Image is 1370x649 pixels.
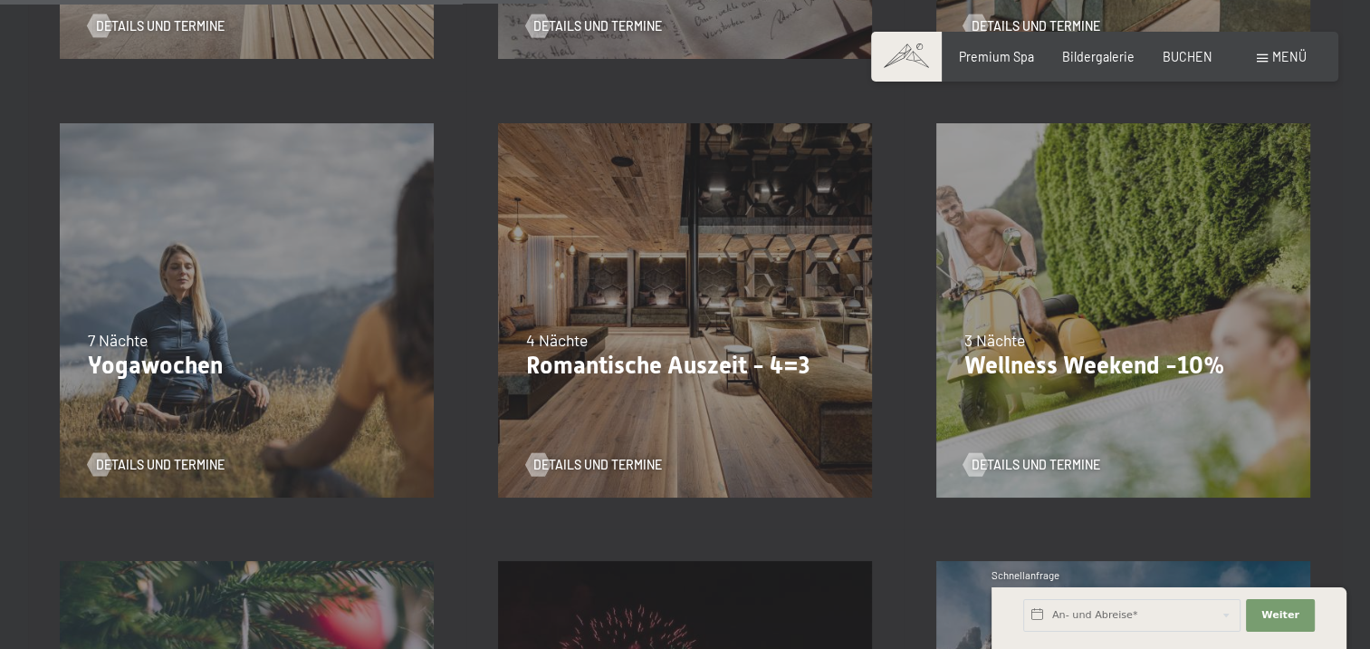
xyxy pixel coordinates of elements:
span: Schnellanfrage [992,569,1059,581]
a: Details und Termine [526,17,663,35]
a: Details und Termine [963,456,1100,474]
span: Details und Termine [96,456,225,474]
p: Romantische Auszeit - 4=3 [526,352,845,381]
span: 7 Nächte [88,330,148,350]
span: Details und Termine [972,17,1100,35]
span: Menü [1272,49,1307,64]
span: Details und Termine [96,17,225,35]
a: Details und Termine [88,456,225,474]
span: Details und Termine [972,456,1100,474]
a: Details und Termine [526,456,663,474]
span: Weiter [1261,608,1299,623]
a: Bildergalerie [1062,49,1135,64]
a: Premium Spa [959,49,1034,64]
span: 4 Nächte [526,330,588,350]
a: Details und Termine [963,17,1100,35]
a: BUCHEN [1163,49,1212,64]
p: Yogawochen [88,352,407,381]
span: Details und Termine [533,456,662,474]
span: Details und Termine [533,17,662,35]
p: Wellness Weekend -10% [963,352,1282,381]
button: Weiter [1246,599,1315,632]
a: Details und Termine [88,17,225,35]
span: 3 Nächte [963,330,1024,350]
